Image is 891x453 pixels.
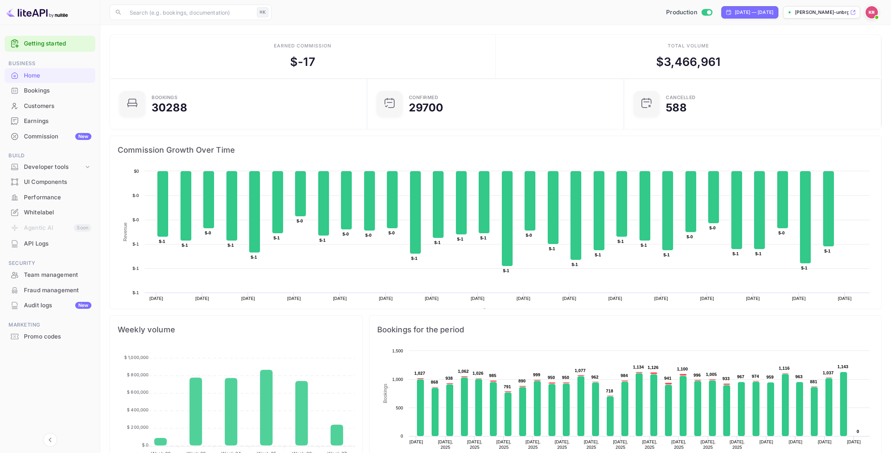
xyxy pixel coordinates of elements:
text: $-1 [182,243,188,248]
a: CommissionNew [5,129,95,143]
div: Bookings [152,95,177,100]
text: Bookings [383,384,388,403]
div: Developer tools [5,160,95,174]
input: Search (e.g. bookings, documentation) [125,5,254,20]
text: [DATE], 2025 [700,440,715,450]
text: [DATE] [149,296,163,301]
a: Whitelabel [5,205,95,219]
tspan: $ 800,000 [127,372,148,377]
text: $-1 [251,255,257,259]
div: Getting started [5,36,95,52]
text: $-1 [801,266,807,270]
text: Revenue [123,222,128,241]
text: [DATE] [562,296,576,301]
text: 963 [795,374,803,379]
a: Team management [5,268,95,282]
span: Production [666,8,697,17]
text: [DATE] [287,296,301,301]
text: 1,027 [414,371,425,376]
div: CANCELLED [666,95,696,100]
a: Bookings [5,83,95,98]
text: $-1 [411,256,417,261]
text: 1,100 [677,367,688,371]
text: [DATE] [818,440,832,444]
text: 950 [562,375,569,380]
text: [DATE], 2025 [525,440,540,450]
text: [DATE] [425,296,439,301]
text: [DATE], 2025 [729,440,744,450]
text: $-1 [732,251,739,256]
a: Customers [5,99,95,113]
text: 791 [504,384,511,389]
text: 868 [431,380,438,384]
text: [DATE] [379,296,393,301]
text: 1,143 [837,364,848,369]
div: Promo codes [24,332,91,341]
text: 718 [606,389,613,393]
img: Kobus Roux [866,6,878,19]
div: New [75,133,91,140]
text: 0 [400,434,403,438]
div: 29700 [409,102,444,113]
text: 1,062 [458,369,469,374]
text: [DATE], 2025 [438,440,453,450]
text: [DATE] [746,296,760,301]
text: $-0 [365,233,371,237]
div: Customers [5,99,95,114]
div: Performance [5,190,95,205]
a: Performance [5,190,95,204]
div: Earnings [5,114,95,129]
text: Revenue [489,308,509,314]
tspan: $ 600,000 [127,389,148,395]
a: API Logs [5,236,95,251]
div: Audit logsNew [5,298,95,313]
text: $-1 [159,239,165,244]
text: 950 [548,375,555,380]
div: Confirmed [409,95,439,100]
text: $-1 [228,243,234,248]
tspan: $ 1,000,000 [124,355,149,360]
a: Audit logsNew [5,298,95,312]
text: $-1 [549,246,555,251]
div: Earned commission [274,42,331,49]
div: Fraud management [5,283,95,298]
text: $-0 [388,231,395,235]
div: Promo codes [5,329,95,344]
div: Switch to Sandbox mode [663,8,715,17]
text: 1,134 [633,365,644,369]
span: Weekly volume [118,323,355,336]
a: Fraud management [5,283,95,297]
text: $-1 [434,240,440,245]
text: $-1 [480,236,486,240]
text: [DATE] [700,296,714,301]
text: 1,077 [575,368,586,373]
text: 938 [445,376,453,381]
div: API Logs [24,239,91,248]
text: [DATE] [333,296,347,301]
text: [DATE] [654,296,668,301]
tspan: $ 400,000 [127,407,148,413]
div: UI Components [5,175,95,190]
text: 1,500 [392,349,403,353]
a: Home [5,68,95,83]
div: UI Components [24,178,91,187]
text: 881 [810,379,817,384]
span: Bookings for the period [377,323,874,336]
div: Performance [24,193,91,202]
div: Whitelabel [24,208,91,217]
text: 962 [591,375,599,379]
text: $-1 [457,237,463,241]
div: Customers [24,102,91,111]
div: Fraud management [24,286,91,295]
div: Developer tools [24,163,84,172]
text: 0 [857,429,859,434]
text: $-1 [641,243,647,248]
text: 500 [396,406,403,410]
text: $-0 [778,231,785,235]
span: Commission Growth Over Time [118,144,874,156]
span: Business [5,59,95,68]
a: Earnings [5,114,95,128]
text: 974 [752,374,759,379]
